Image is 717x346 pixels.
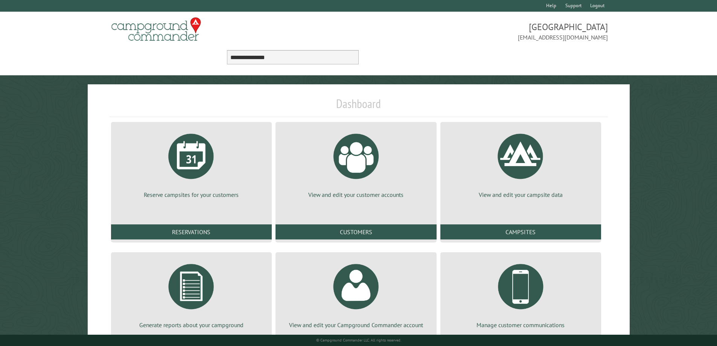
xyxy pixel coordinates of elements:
[285,128,427,199] a: View and edit your customer accounts
[449,321,592,329] p: Manage customer communications
[285,191,427,199] p: View and edit your customer accounts
[449,191,592,199] p: View and edit your campsite data
[285,258,427,329] a: View and edit your Campground Commander account
[276,224,436,239] a: Customers
[120,321,263,329] p: Generate reports about your campground
[120,128,263,199] a: Reserve campsites for your customers
[440,224,601,239] a: Campsites
[449,128,592,199] a: View and edit your campsite data
[316,338,401,343] small: © Campground Commander LLC. All rights reserved.
[359,21,608,42] span: [GEOGRAPHIC_DATA] [EMAIL_ADDRESS][DOMAIN_NAME]
[120,191,263,199] p: Reserve campsites for your customers
[109,96,608,117] h1: Dashboard
[285,321,427,329] p: View and edit your Campground Commander account
[120,258,263,329] a: Generate reports about your campground
[109,15,203,44] img: Campground Commander
[111,224,272,239] a: Reservations
[449,258,592,329] a: Manage customer communications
